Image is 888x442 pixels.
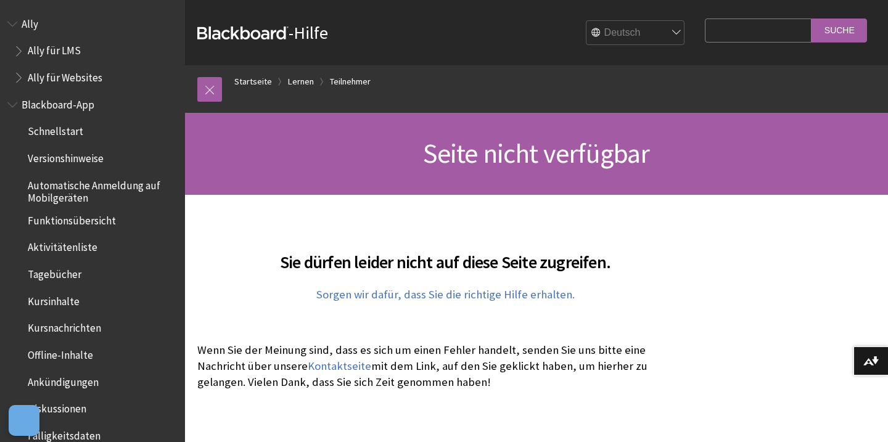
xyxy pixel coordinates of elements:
[288,74,314,89] a: Lernen
[9,405,39,436] button: Abrir preferencias
[22,94,94,111] span: Blackboard-App
[28,318,101,335] span: Kursnachrichten
[28,425,101,442] span: Fälligkeitsdaten
[28,175,176,204] span: Automatische Anmeldung auf Mobilgeräten
[586,21,685,46] select: Site Language Selector
[28,291,80,308] span: Kursinhalte
[423,136,649,170] span: Seite nicht verfügbar
[28,237,97,254] span: Aktivitätenliste
[28,67,102,84] span: Ally für Websites
[197,22,328,44] a: Blackboard-Hilfe
[28,345,93,361] span: Offline-Inhalte
[197,234,693,275] h2: Sie dürfen leider nicht auf diese Seite zugreifen.
[316,287,575,302] a: Sorgen wir dafür, dass Sie die richtige Hilfe erhalten.
[197,342,693,391] p: Wenn Sie der Meinung sind, dass es sich um einen Fehler handelt, senden Sie uns bitte eine Nachri...
[28,148,104,165] span: Versionshinweise
[234,74,272,89] a: Startseite
[7,14,178,88] nav: Book outline for Anthology Ally Help
[308,359,371,374] a: Kontaktseite
[22,14,38,30] span: Ally
[330,74,371,89] a: Teilnehmer
[28,399,86,415] span: Diskussionen
[28,210,116,227] span: Funktionsübersicht
[28,264,81,280] span: Tagebücher
[28,372,99,388] span: Ankündigungen
[812,18,867,43] input: Suche
[28,41,81,57] span: Ally für LMS
[197,27,289,39] strong: Blackboard
[28,121,83,138] span: Schnellstart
